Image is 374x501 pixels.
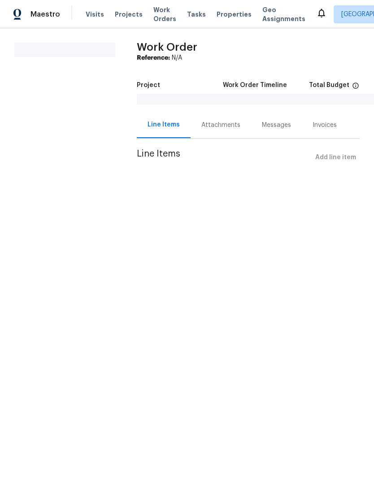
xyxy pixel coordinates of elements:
[115,10,143,19] span: Projects
[30,10,60,19] span: Maestro
[262,121,291,130] div: Messages
[187,11,206,17] span: Tasks
[137,55,170,61] b: Reference:
[313,121,337,130] div: Invoices
[262,5,305,23] span: Geo Assignments
[309,82,349,88] h5: Total Budget
[217,10,252,19] span: Properties
[201,121,240,130] div: Attachments
[223,82,287,88] h5: Work Order Timeline
[153,5,176,23] span: Work Orders
[137,53,360,62] div: N/A
[86,10,104,19] span: Visits
[148,120,180,129] div: Line Items
[137,149,312,166] span: Line Items
[137,82,160,88] h5: Project
[352,82,359,94] span: The total cost of line items that have been proposed by Opendoor. This sum includes line items th...
[137,42,197,52] span: Work Order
